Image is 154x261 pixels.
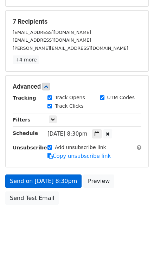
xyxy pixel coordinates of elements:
[13,46,128,51] small: [PERSON_NAME][EMAIL_ADDRESS][DOMAIN_NAME]
[13,30,91,35] small: [EMAIL_ADDRESS][DOMAIN_NAME]
[55,94,85,101] label: Track Opens
[119,227,154,261] div: 聊天小组件
[5,191,59,205] a: Send Test Email
[13,37,91,43] small: [EMAIL_ADDRESS][DOMAIN_NAME]
[5,174,82,188] a: Send on [DATE] 8:30pm
[13,145,47,150] strong: Unsubscribe
[55,102,84,110] label: Track Clicks
[47,131,87,137] span: [DATE] 8:30pm
[47,153,111,159] a: Copy unsubscribe link
[119,227,154,261] iframe: Chat Widget
[13,95,36,101] strong: Tracking
[13,83,141,90] h5: Advanced
[83,174,114,188] a: Preview
[13,117,31,123] strong: Filters
[55,144,106,151] label: Add unsubscribe link
[13,18,141,25] h5: 7 Recipients
[13,130,38,136] strong: Schedule
[13,55,39,64] a: +4 more
[107,94,135,101] label: UTM Codes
